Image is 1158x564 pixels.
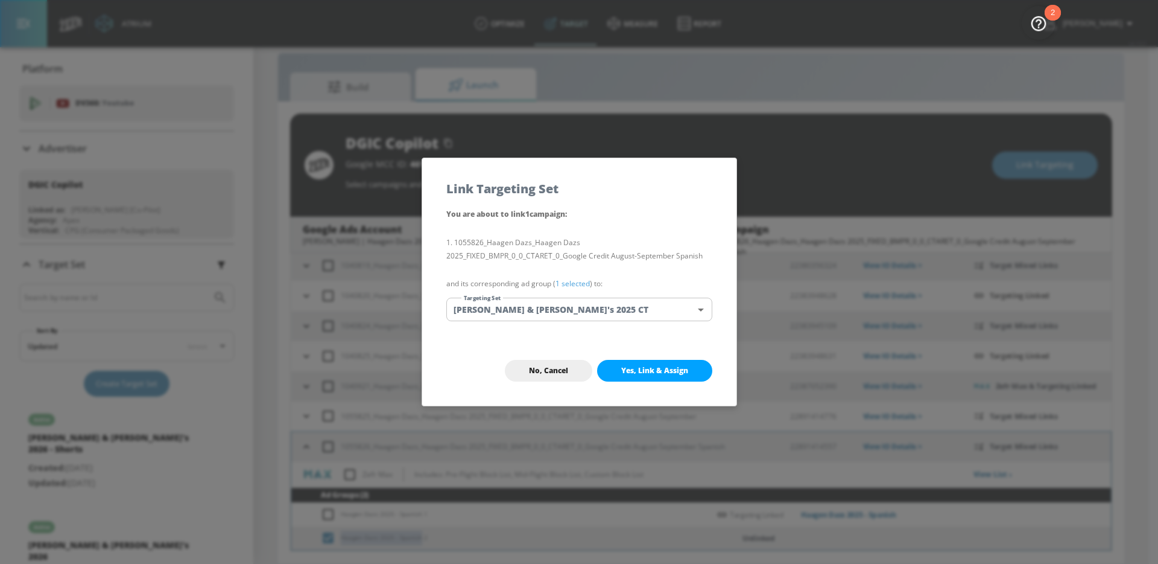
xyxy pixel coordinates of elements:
[529,366,568,376] span: No, Cancel
[621,366,688,376] span: Yes, Link & Assign
[555,278,590,289] a: 1 selected
[446,277,712,290] p: and its corresponding ad group ( ) to:
[446,182,558,195] h5: Link Targeting Set
[505,360,592,382] button: No, Cancel
[446,236,712,263] li: 1055826_Haagen Dazs_Haagen Dazs 2025_FIXED_BMPR_0_0_CTARET_0_Google Credit August-September Spanish
[446,298,712,321] div: [PERSON_NAME] & [PERSON_NAME]'s 2025 CT
[597,360,712,382] button: Yes, Link & Assign
[1022,6,1055,40] button: Open Resource Center, 2 new notifications
[446,207,712,222] p: You are about to link 1 campaign :
[1051,13,1055,28] div: 2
